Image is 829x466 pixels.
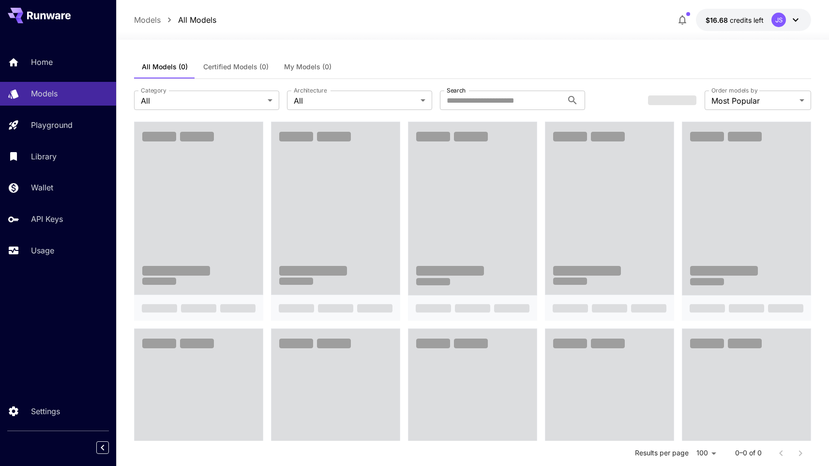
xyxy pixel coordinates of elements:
[711,95,796,107] span: Most Popular
[178,14,216,26] a: All Models
[141,95,264,107] span: All
[104,439,116,456] div: Collapse sidebar
[706,15,764,25] div: $16.68162
[447,86,466,94] label: Search
[31,88,58,99] p: Models
[711,86,757,94] label: Order models by
[730,16,764,24] span: credits left
[771,13,786,27] div: JS
[134,14,161,26] a: Models
[706,16,730,24] span: $16.68
[31,213,63,225] p: API Keys
[635,449,689,458] p: Results per page
[141,86,166,94] label: Category
[294,86,327,94] label: Architecture
[31,182,53,193] p: Wallet
[693,446,720,460] div: 100
[31,245,54,256] p: Usage
[696,9,811,31] button: $16.68162JS
[31,119,73,131] p: Playground
[735,449,762,458] p: 0–0 of 0
[31,405,60,417] p: Settings
[142,62,188,71] span: All Models (0)
[96,441,109,454] button: Collapse sidebar
[284,62,332,71] span: My Models (0)
[203,62,269,71] span: Certified Models (0)
[31,151,57,162] p: Library
[134,14,216,26] nav: breadcrumb
[294,95,417,107] span: All
[31,56,53,68] p: Home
